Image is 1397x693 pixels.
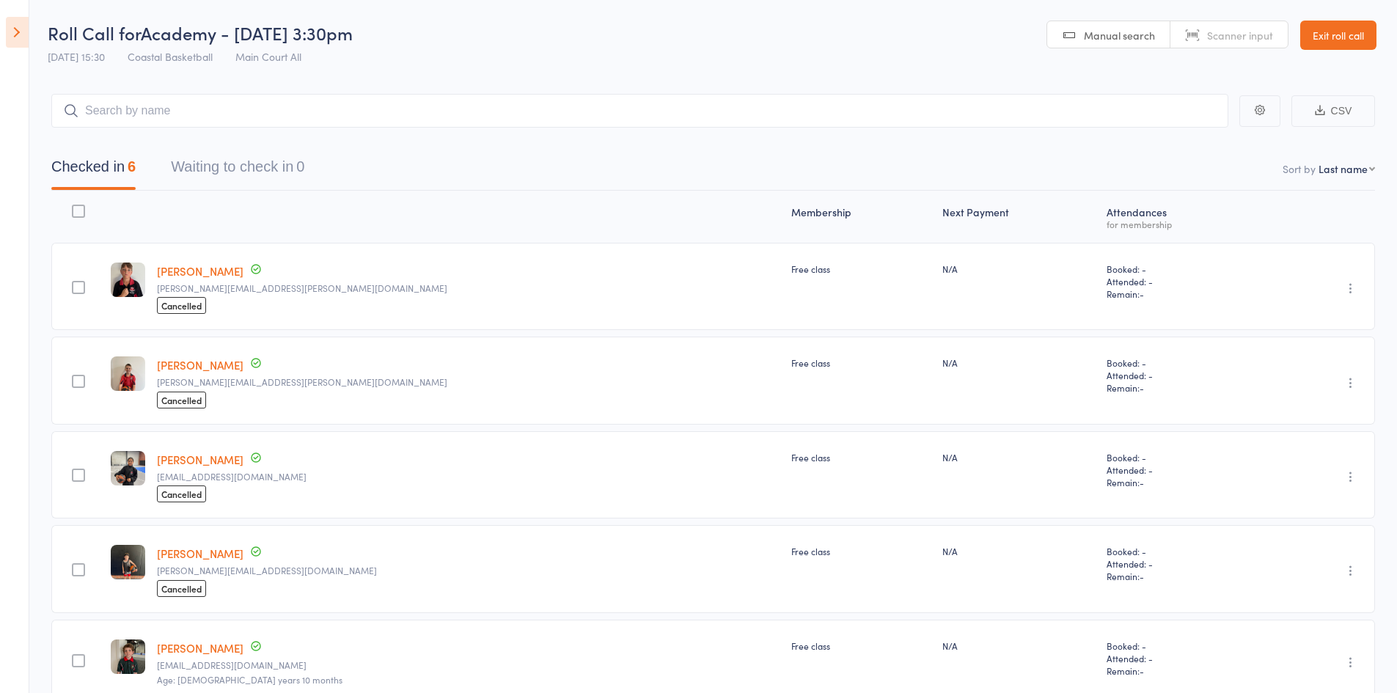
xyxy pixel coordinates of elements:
span: Age: [DEMOGRAPHIC_DATA] years 10 months [157,673,342,686]
span: Free class [791,263,830,275]
span: Remain: [1107,287,1256,300]
div: 6 [128,158,136,175]
span: Roll Call for [48,21,141,45]
a: [PERSON_NAME] [157,546,243,561]
span: Free class [791,545,830,557]
button: CSV [1291,95,1375,127]
img: image1756711565.png [111,451,145,485]
button: Checked in6 [51,151,136,190]
small: Emily.J.Kelly@hotmail.com [157,377,780,387]
span: Cancelled [157,297,206,314]
img: image1755585406.png [111,263,145,297]
span: - [1140,570,1144,582]
div: Atten­dances [1101,197,1262,236]
div: N/A [942,639,1096,652]
div: N/A [942,545,1096,557]
input: Search by name [51,94,1228,128]
button: Waiting to check in0 [171,151,304,190]
span: [DATE] 15:30 [48,49,105,64]
span: Remain: [1107,476,1256,488]
span: Attended: - [1107,463,1256,476]
span: Academy - [DATE] 3:30pm [141,21,353,45]
div: 0 [296,158,304,175]
div: Next Payment [936,197,1101,236]
span: Booked: - [1107,545,1256,557]
div: Membership [785,197,936,236]
span: Remain: [1107,664,1256,677]
label: Sort by [1283,161,1316,176]
small: info@southsidecontracting.com.au [157,660,780,670]
span: Main Court All [235,49,301,64]
span: Attended: - [1107,275,1256,287]
span: Attended: - [1107,557,1256,570]
span: Cancelled [157,580,206,597]
div: for membership [1107,219,1256,229]
img: image1755585484.png [111,639,145,674]
span: Booked: - [1107,639,1256,652]
span: Booked: - [1107,451,1256,463]
small: lizzie_daniel@hotmail.com [157,472,780,482]
div: N/A [942,263,1096,275]
span: - [1140,476,1144,488]
div: N/A [942,451,1096,463]
span: Attended: - [1107,652,1256,664]
span: - [1140,664,1144,677]
a: [PERSON_NAME] [157,452,243,467]
small: emily.j.kelly@hotmail.com [157,283,780,293]
span: Free class [791,356,830,369]
span: Scanner input [1207,28,1273,43]
span: - [1140,381,1144,394]
img: image1756714966.png [111,545,145,579]
span: Cancelled [157,392,206,408]
small: mcmanus-j2@hotmail.co.uk [157,565,780,576]
span: Booked: - [1107,356,1256,369]
span: Free class [791,639,830,652]
span: Remain: [1107,570,1256,582]
span: Booked: - [1107,263,1256,275]
a: [PERSON_NAME] [157,640,243,656]
span: Manual search [1084,28,1155,43]
span: Free class [791,451,830,463]
div: N/A [942,356,1096,369]
span: Cancelled [157,485,206,502]
img: image1756279287.png [111,356,145,391]
span: Coastal Basketball [128,49,213,64]
div: Last name [1319,161,1368,176]
span: - [1140,287,1144,300]
a: Exit roll call [1300,21,1376,50]
a: [PERSON_NAME] [157,263,243,279]
a: [PERSON_NAME] [157,357,243,373]
span: Remain: [1107,381,1256,394]
span: Attended: - [1107,369,1256,381]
